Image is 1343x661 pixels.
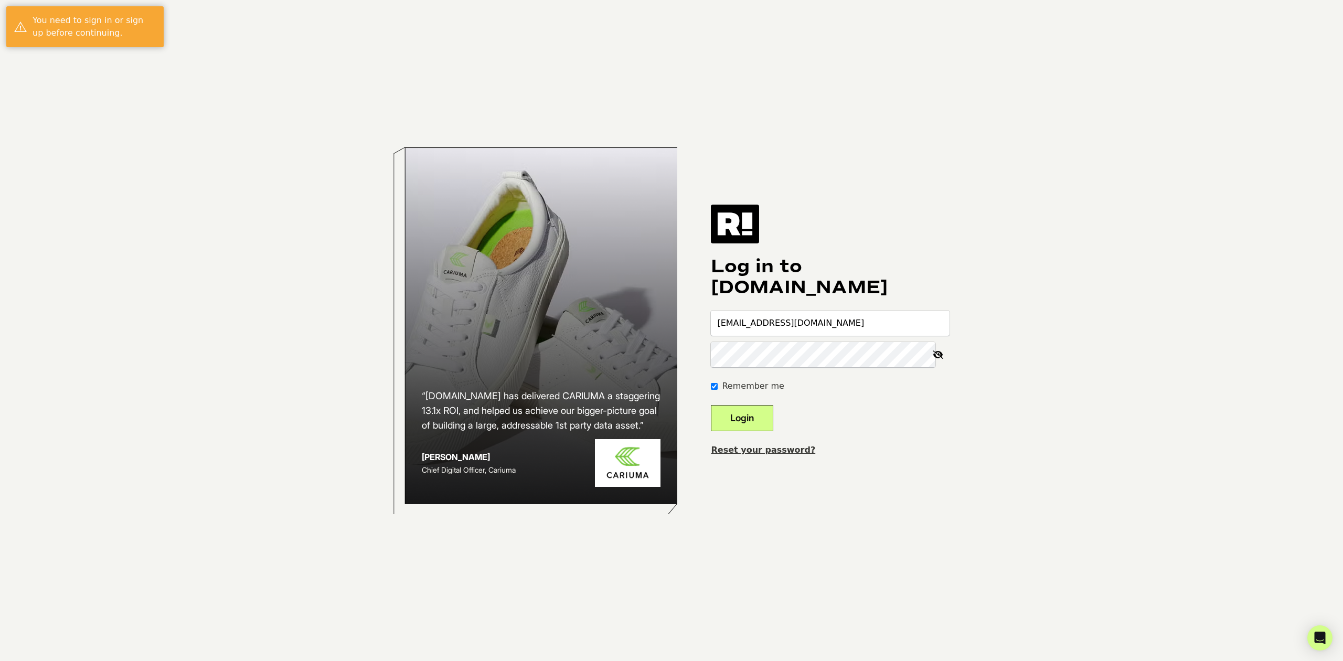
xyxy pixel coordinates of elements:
[422,465,516,474] span: Chief Digital Officer, Cariuma
[422,452,490,462] strong: [PERSON_NAME]
[33,14,156,39] div: You need to sign in or sign up before continuing.
[422,389,661,433] h2: “[DOMAIN_NAME] has delivered CARIUMA a staggering 13.1x ROI, and helped us achieve our bigger-pic...
[711,405,773,431] button: Login
[711,311,950,336] input: Email
[711,445,815,455] a: Reset your password?
[711,256,950,298] h1: Log in to [DOMAIN_NAME]
[595,439,660,487] img: Cariuma
[722,380,784,392] label: Remember me
[1307,625,1333,651] div: Open Intercom Messenger
[711,205,759,243] img: Retention.com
